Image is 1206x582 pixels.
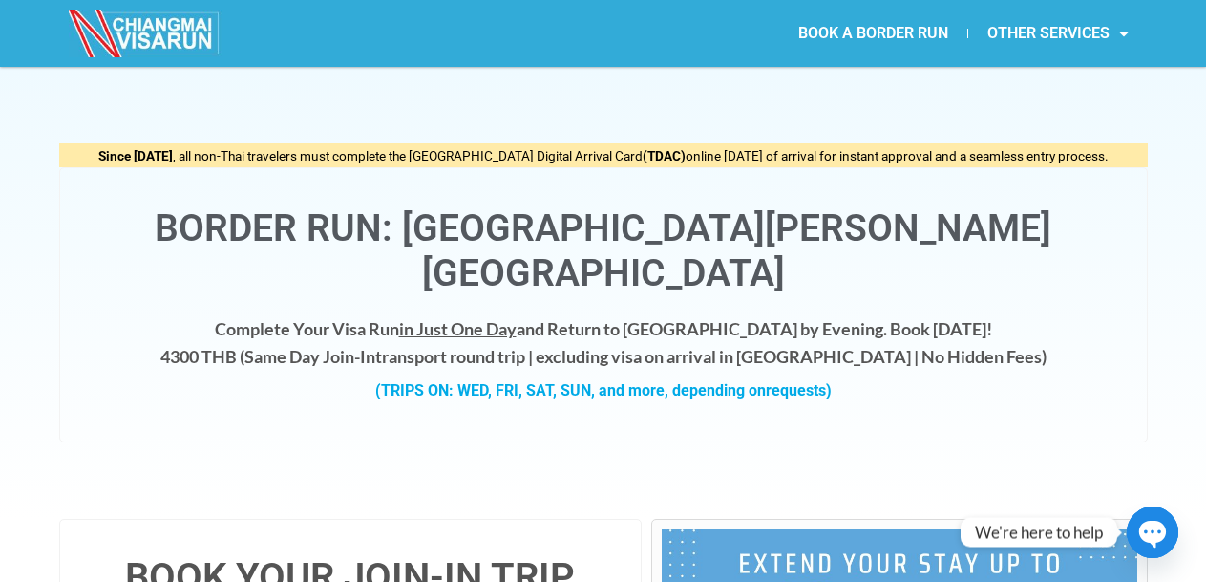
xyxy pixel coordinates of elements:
strong: (TDAC) [643,148,686,163]
strong: Since [DATE] [98,148,173,163]
strong: Same Day Join-In [244,346,375,367]
h1: Border Run: [GEOGRAPHIC_DATA][PERSON_NAME][GEOGRAPHIC_DATA] [79,206,1128,296]
a: BOOK A BORDER RUN [779,11,967,55]
nav: Menu [603,11,1148,55]
a: OTHER SERVICES [968,11,1148,55]
span: , all non-Thai travelers must complete the [GEOGRAPHIC_DATA] Digital Arrival Card online [DATE] o... [98,148,1109,163]
strong: (TRIPS ON: WED, FRI, SAT, SUN, and more, depending on [375,381,832,399]
span: in Just One Day [399,318,517,339]
h4: Complete Your Visa Run and Return to [GEOGRAPHIC_DATA] by Evening. Book [DATE]! 4300 THB ( transp... [79,315,1128,371]
span: requests) [766,381,832,399]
